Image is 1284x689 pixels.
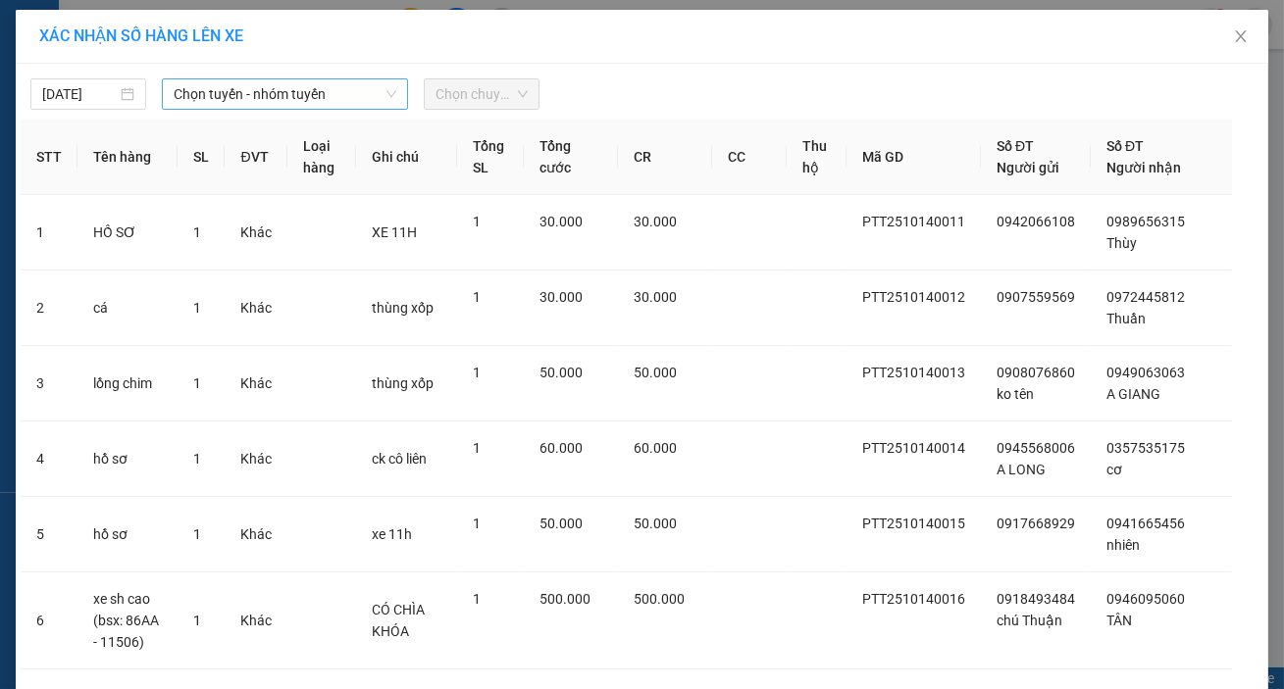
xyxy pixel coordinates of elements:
[1106,591,1185,607] span: 0946095060
[1106,516,1185,531] span: 0941665456
[39,26,243,45] span: XÁC NHẬN SỐ HÀNG LÊN XE
[1106,462,1122,477] span: cơ
[193,451,201,467] span: 1
[21,120,77,195] th: STT
[225,572,287,669] td: Khác
[385,88,397,100] span: down
[997,365,1075,380] span: 0908076860
[77,346,178,421] td: lồng chim
[193,300,201,316] span: 1
[193,224,201,240] span: 1
[1106,160,1181,175] span: Người nhận
[847,120,981,195] th: Mã GD
[287,120,356,195] th: Loại hàng
[77,497,178,572] td: hồ sơ
[712,120,787,195] th: CC
[1233,28,1249,44] span: close
[21,346,77,421] td: 3
[372,224,417,240] span: XE 11H
[997,214,1075,229] span: 0942066108
[539,440,583,456] span: 60.000
[1106,440,1185,456] span: 0357535175
[473,440,481,456] span: 1
[473,214,481,229] span: 1
[997,613,1062,628] span: chú Thuận
[539,591,591,607] span: 500.000
[21,497,77,572] td: 5
[997,440,1075,456] span: 0945568006
[1106,386,1160,402] span: A GIANG
[862,214,965,229] span: PTT2510140011
[539,289,583,305] span: 30.000
[1213,10,1268,65] button: Close
[997,516,1075,531] span: 0917668929
[1106,289,1185,305] span: 0972445812
[787,120,847,195] th: Thu hộ
[539,516,583,531] span: 50.000
[42,83,117,105] input: 14/10/2025
[524,120,619,195] th: Tổng cước
[634,214,677,229] span: 30.000
[457,120,524,195] th: Tổng SL
[372,451,427,467] span: ck cô liên
[634,289,677,305] span: 30.000
[1106,214,1185,229] span: 0989656315
[997,386,1034,402] span: ko tên
[634,516,677,531] span: 50.000
[225,497,287,572] td: Khác
[862,591,965,607] span: PTT2510140016
[225,271,287,346] td: Khác
[225,421,287,497] td: Khác
[174,79,396,109] span: Chọn tuyến - nhóm tuyến
[1106,311,1146,326] span: Thuần
[225,120,287,195] th: ĐVT
[77,120,178,195] th: Tên hàng
[997,591,1075,607] span: 0918493484
[21,572,77,669] td: 6
[862,516,965,531] span: PTT2510140015
[372,375,434,391] span: thùng xốp
[21,421,77,497] td: 4
[372,602,425,639] span: CÓ CHÌA KHÓA
[473,365,481,380] span: 1
[473,591,481,607] span: 1
[634,440,677,456] span: 60.000
[225,346,287,421] td: Khác
[539,214,583,229] span: 30.000
[997,289,1075,305] span: 0907559569
[473,516,481,531] span: 1
[356,120,457,195] th: Ghi chú
[193,613,201,628] span: 1
[539,365,583,380] span: 50.000
[77,572,178,669] td: xe sh cao (bsx: 86AA - 11506)
[634,591,685,607] span: 500.000
[862,440,965,456] span: PTT2510140014
[372,300,434,316] span: thùng xốp
[193,526,201,542] span: 1
[178,120,225,195] th: SL
[862,365,965,380] span: PTT2510140013
[862,289,965,305] span: PTT2510140012
[77,271,178,346] td: cá
[997,160,1059,175] span: Người gửi
[997,462,1046,477] span: A LONG
[618,120,712,195] th: CR
[1106,613,1132,628] span: TÂN
[193,375,201,391] span: 1
[21,271,77,346] td: 2
[1106,235,1137,251] span: Thùy
[436,79,528,109] span: Chọn chuyến
[372,526,412,542] span: xe 11h
[634,365,677,380] span: 50.000
[473,289,481,305] span: 1
[77,195,178,271] td: HỒ SƠ
[21,195,77,271] td: 1
[77,421,178,497] td: hồ sơ
[997,138,1034,154] span: Số ĐT
[225,195,287,271] td: Khác
[1106,365,1185,380] span: 0949063063
[1106,138,1144,154] span: Số ĐT
[1106,537,1140,553] span: nhiên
